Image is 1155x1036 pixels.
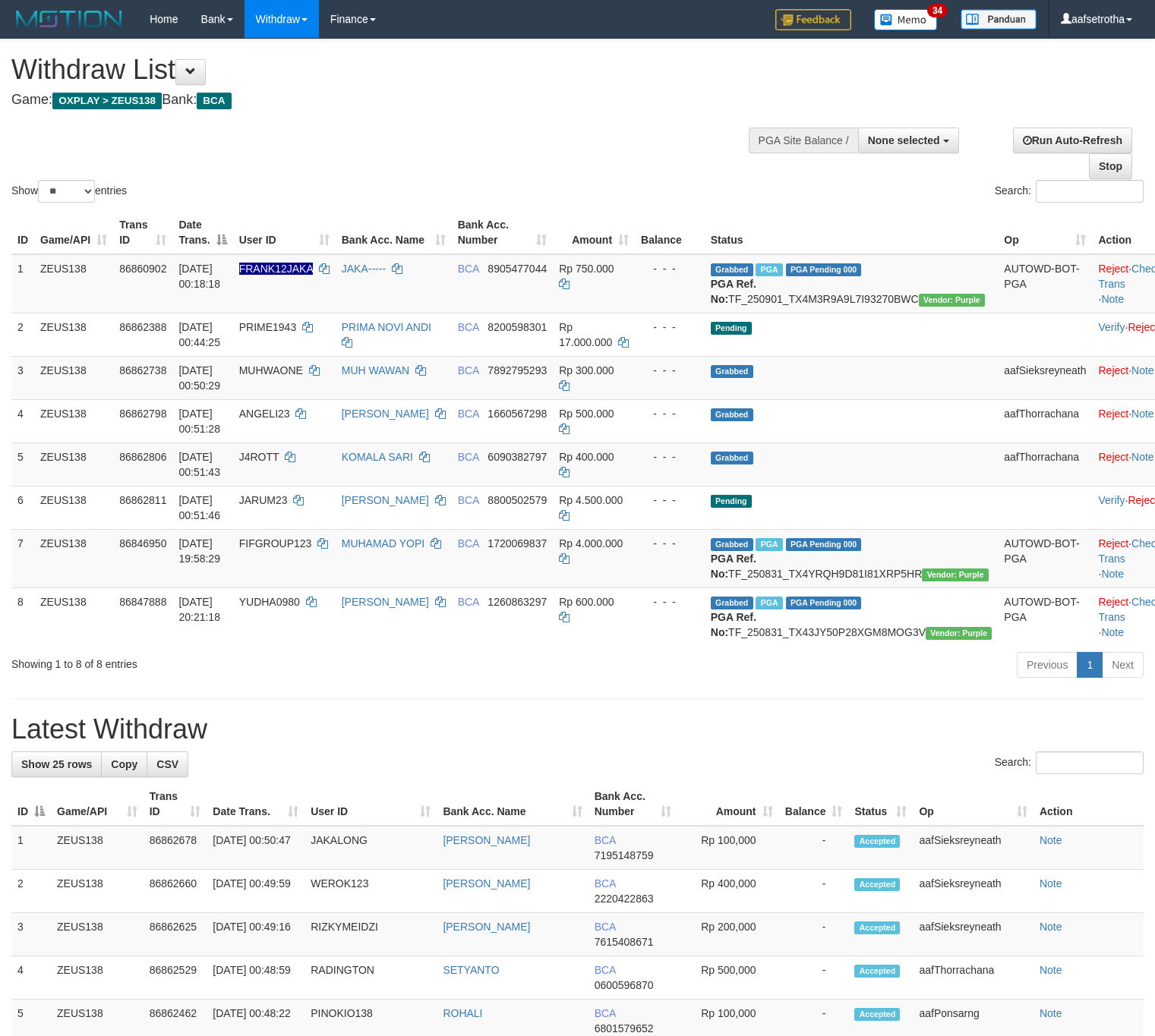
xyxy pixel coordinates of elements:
[488,364,547,376] span: Copy 7892795293 to clipboard
[34,486,113,529] td: ZEUS138
[641,406,699,421] div: - - -
[51,826,144,870] td: ZEUS138
[437,783,588,826] th: Bank Acc. Name: activate to sort column ascending
[239,263,313,275] span: Nama rekening ada tanda titik/strip, harap diedit
[858,128,959,153] button: None selected
[11,55,755,85] h1: Withdraw List
[559,494,623,506] span: Rp 4.500.000
[677,870,779,913] td: Rp 400,000
[995,751,1144,774] label: Search:
[34,399,113,442] td: ZEUS138
[998,529,1092,587] td: AUTOWD-BOT-PGA
[342,321,431,333] a: PRIMA NOVI ANDI
[595,1007,616,1019] span: BCA
[998,442,1092,486] td: aafThorrachana
[786,538,862,551] span: PGA Pending
[641,320,699,335] div: - - -
[34,529,113,587] td: ZEUS138
[1040,921,1062,933] a: Note
[51,870,144,913] td: ZEUS138
[207,870,305,913] td: [DATE] 00:49:59
[443,964,499,976] a: SETYANTO
[635,211,705,254] th: Balance
[711,452,753,464] span: Grabbed
[458,364,479,376] span: BCA
[1036,180,1144,203] input: Search:
[34,254,113,313] td: ZEUS138
[207,826,305,870] td: [DATE] 00:50:47
[239,364,303,376] span: MUHWAONE
[233,211,336,254] th: User ID: activate to sort column ascending
[488,494,547,506] span: Copy 8800502579 to clipboard
[11,650,470,672] div: Showing 1 to 8 of 8 entries
[144,870,207,913] td: 86862660
[11,356,34,399] td: 3
[559,537,623,549] span: Rp 4.000.000
[1077,652,1103,678] a: 1
[239,321,296,333] span: PRIME1943
[21,758,92,770] span: Show 25 rows
[749,128,858,153] div: PGA Site Balance /
[458,494,479,506] span: BCA
[458,451,479,463] span: BCA
[641,493,699,508] div: - - -
[919,294,985,307] span: Vendor URL: https://trx4.1velocity.biz
[1040,964,1062,976] a: Note
[995,180,1144,203] label: Search:
[553,211,635,254] th: Amount: activate to sort column ascending
[779,956,849,1000] td: -
[913,956,1033,1000] td: aafThorrachana
[488,537,547,549] span: Copy 1720069837 to clipboard
[1040,834,1062,846] a: Note
[11,826,51,870] td: 1
[239,596,300,608] span: YUDHA0980
[913,913,1033,956] td: aafSieksreyneath
[711,408,753,421] span: Grabbed
[775,9,851,30] img: Feedback.jpg
[922,568,988,581] span: Vendor URL: https://trx4.1velocity.biz
[239,537,312,549] span: FIFGROUP123
[1040,1007,1062,1019] a: Note
[11,254,34,313] td: 1
[178,596,220,623] span: [DATE] 20:21:18
[705,529,999,587] td: TF_250831_TX4YRQH9D81I81XRP5HR
[854,921,900,934] span: Accepted
[52,93,162,109] span: OXPLAY > ZEUS138
[34,211,113,254] th: Game/API: activate to sort column ascending
[848,783,913,826] th: Status: activate to sort column ascending
[1098,321,1125,333] a: Verify
[868,134,940,146] span: None selected
[705,254,999,313] td: TF_250901_TX4M3R9A9L7I93270BWC
[1098,537,1128,549] a: Reject
[998,399,1092,442] td: aafThorrachana
[854,965,900,978] span: Accepted
[488,321,547,333] span: Copy 8200598301 to clipboard
[705,587,999,646] td: TF_250831_TX43JY50P28XGM8MOG3V
[443,834,530,846] a: [PERSON_NAME]
[711,365,753,378] span: Grabbed
[11,587,34,646] td: 8
[677,956,779,1000] td: Rp 500,000
[488,596,547,608] span: Copy 1260863297 to clipboard
[156,758,178,770] span: CSV
[147,751,188,777] a: CSV
[595,893,654,905] span: Copy 2220422863 to clipboard
[756,263,782,276] span: Marked by aafpengsreynich
[443,877,530,890] a: [PERSON_NAME]
[779,870,849,913] td: -
[119,451,166,463] span: 86862806
[11,399,34,442] td: 4
[197,93,231,109] span: BCA
[305,783,437,826] th: User ID: activate to sort column ascending
[711,495,752,508] span: Pending
[874,9,938,30] img: Button%20Memo.svg
[1101,626,1124,638] a: Note
[677,783,779,826] th: Amount: activate to sort column ascending
[589,783,677,826] th: Bank Acc. Number: activate to sort column ascending
[342,451,413,463] a: KOMALA SARI
[595,964,616,976] span: BCA
[119,596,166,608] span: 86847888
[488,408,547,420] span: Copy 1660567298 to clipboard
[559,408,614,420] span: Rp 500.000
[178,537,220,565] span: [DATE] 19:58:29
